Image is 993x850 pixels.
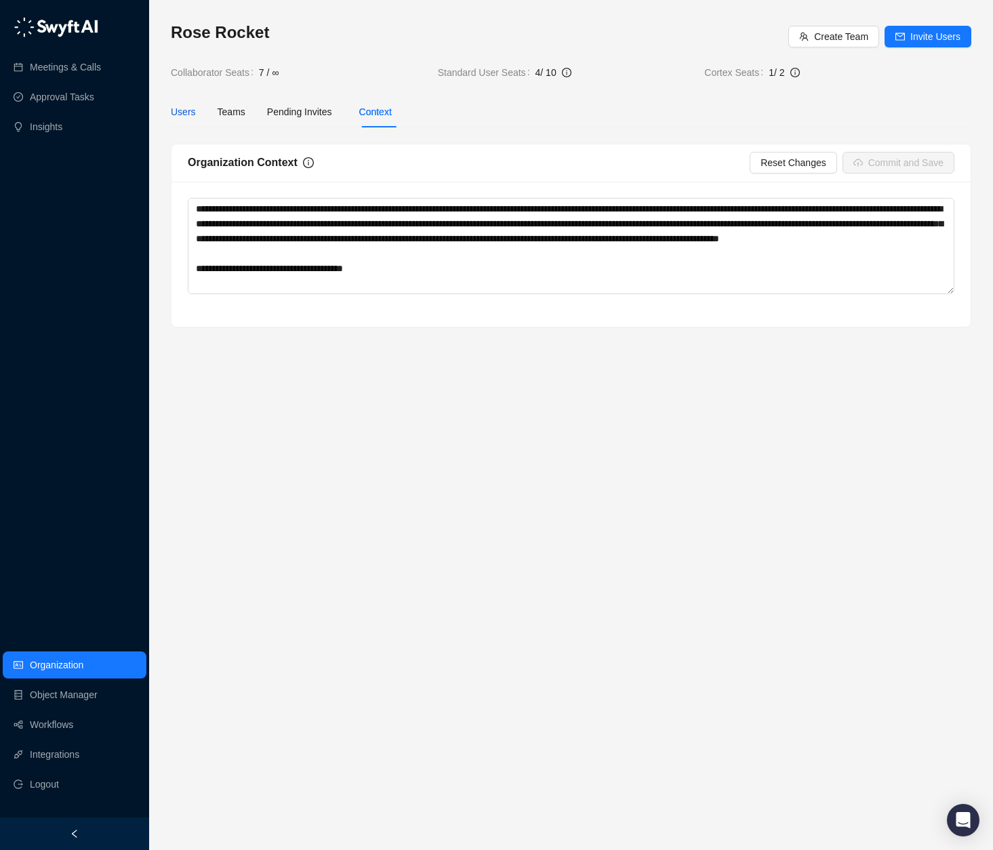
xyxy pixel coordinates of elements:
[30,741,79,768] a: Integrations
[359,104,392,119] div: Context
[788,26,879,47] button: Create Team
[171,22,788,43] h3: Rose Rocket
[70,829,79,838] span: left
[843,152,954,174] button: Commit and Save
[438,65,535,80] span: Standard User Seats
[947,804,979,836] div: Open Intercom Messenger
[910,29,960,44] span: Invite Users
[895,32,905,41] span: mail
[769,67,784,78] span: 1 / 2
[562,68,571,77] span: info-circle
[750,152,837,174] button: Reset Changes
[14,17,98,37] img: logo-05li4sbe.png
[218,104,245,119] div: Teams
[30,771,59,798] span: Logout
[30,651,83,679] a: Organization
[535,67,556,78] span: 4 / 10
[30,113,62,140] a: Insights
[799,32,809,41] span: team
[761,155,826,170] span: Reset Changes
[790,68,800,77] span: info-circle
[30,681,98,708] a: Object Manager
[704,65,769,80] span: Cortex Seats
[259,65,279,80] span: 7 / ∞
[267,106,332,117] span: Pending Invites
[171,104,196,119] div: Users
[30,54,101,81] a: Meetings & Calls
[885,26,971,47] button: Invite Users
[814,29,868,44] span: Create Team
[30,711,73,738] a: Workflows
[30,83,94,110] a: Approval Tasks
[188,155,298,171] h5: Organization Context
[14,780,23,789] span: logout
[171,65,259,80] span: Collaborator Seats
[303,157,314,168] span: info-circle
